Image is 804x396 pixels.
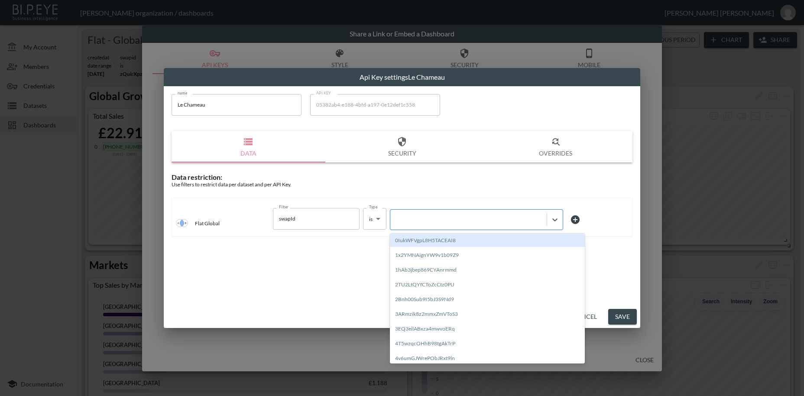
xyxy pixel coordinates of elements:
[390,263,585,278] span: 1hAb3jbep869CYAnrmmd
[390,248,585,263] span: 1x2YMNAignYW9v1b09Z9
[390,351,585,366] span: 4v6umGJWrePObJRxt9ln
[390,322,585,335] div: 3EQ3eilABxza4mwvoERq
[178,90,188,96] label: name
[195,220,220,227] p: Flat Global
[390,292,585,306] div: 2Bnh00Sub9I5bJ3S9Nd9
[608,309,637,325] button: Save
[390,248,585,262] div: 1x2YMNAignYW9v1b09Z9
[369,216,373,222] span: is
[325,131,479,162] button: Security
[390,351,585,365] div: 4v6umGJWrePObJRxt9ln
[390,322,585,337] span: 3EQ3eilABxza4mwvoERq
[479,131,632,162] button: Overrides
[390,234,585,247] div: 0IukWFVgpL8H5TACEAI8
[390,278,585,291] div: 2TU2LtQYfCToZcCtz0PU
[164,68,640,86] h2: Api Key settings Le Chameau
[172,173,222,181] span: Data restriction:
[390,307,585,321] div: 3ARmzik8z2mmxZmVToS3
[390,292,585,307] span: 2Bnh00Sub9I5bJ3S9Nd9
[277,212,343,226] input: Filter
[279,204,289,210] label: Filter
[369,204,378,210] label: Type
[390,263,585,276] div: 1hAb3jbep869CYAnrmmd
[390,278,585,292] span: 2TU2LtQYfCToZcCtz0PU
[176,217,188,229] img: inner join icon
[390,307,585,322] span: 3ARmzik8z2mmxZmVToS3
[390,337,585,351] span: 4T5wzqcOHhB98tgAkTrP
[316,90,331,96] label: API KEY
[390,337,585,350] div: 4T5wzqcOHhB98tgAkTrP
[172,181,632,188] div: Use filters to restrict data per dataset and per API Key.
[390,234,585,248] span: 0IukWFVgpL8H5TACEAI8
[172,131,325,162] button: Data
